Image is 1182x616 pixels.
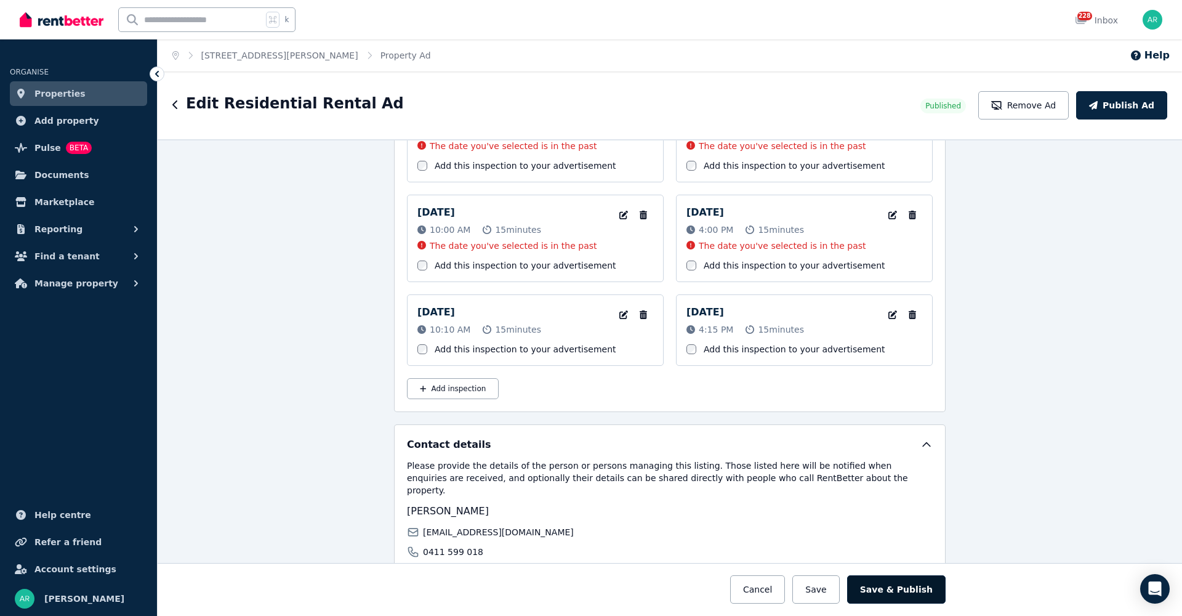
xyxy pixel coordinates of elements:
[1075,14,1118,26] div: Inbox
[380,51,431,60] a: Property Ad
[430,140,597,152] p: The date you've selected is in the past
[758,323,804,336] span: 15 minutes
[1140,574,1170,604] div: Open Intercom Messenger
[34,276,118,291] span: Manage property
[1077,12,1092,20] span: 228
[699,140,866,152] p: The date you've selected is in the past
[407,437,491,452] h5: Contact details
[730,575,785,604] button: Cancel
[430,323,470,336] span: 10:10 AM
[686,305,724,320] p: [DATE]
[66,142,92,154] span: BETA
[34,508,91,522] span: Help centre
[435,160,616,172] label: Add this inspection to your advertisement
[758,224,804,236] span: 15 minutes
[34,140,61,155] span: Pulse
[978,91,1069,120] button: Remove Ad
[34,222,82,237] span: Reporting
[1130,48,1170,63] button: Help
[1143,10,1162,30] img: Alejandra Reyes
[423,546,483,558] span: 0411 599 018
[495,323,541,336] span: 15 minutes
[407,505,489,517] span: [PERSON_NAME]
[10,244,147,269] button: Find a tenant
[435,259,616,272] label: Add this inspection to your advertisement
[34,535,102,549] span: Refer a friend
[430,240,597,252] p: The date you've selected is in the past
[20,10,103,29] img: RentBetter
[1076,91,1167,120] button: Publish Ad
[430,224,470,236] span: 10:00 AM
[699,240,866,252] p: The date you've selected is in the past
[44,591,124,606] span: [PERSON_NAME]
[34,86,86,101] span: Properties
[10,503,147,527] a: Help centre
[10,530,147,554] a: Refer a friend
[699,323,733,336] span: 4:15 PM
[417,205,455,220] p: [DATE]
[10,68,49,76] span: ORGANISE
[435,343,616,355] label: Add this inspection to your advertisement
[699,224,733,236] span: 4:00 PM
[15,589,34,609] img: Alejandra Reyes
[10,136,147,160] a: PulseBETA
[10,108,147,133] a: Add property
[10,217,147,241] button: Reporting
[417,305,455,320] p: [DATE]
[423,526,574,538] span: [EMAIL_ADDRESS][DOMAIN_NAME]
[10,81,147,106] a: Properties
[34,195,94,209] span: Marketplace
[34,562,116,577] span: Account settings
[34,168,89,182] span: Documents
[792,575,839,604] button: Save
[186,94,404,113] h1: Edit Residential Rental Ad
[704,160,885,172] label: Add this inspection to your advertisement
[34,249,100,264] span: Find a tenant
[704,343,885,355] label: Add this inspection to your advertisement
[10,557,147,582] a: Account settings
[10,271,147,296] button: Manage property
[495,224,541,236] span: 15 minutes
[10,163,147,187] a: Documents
[407,460,933,496] p: Please provide the details of the person or persons managing this listing. Those listed here will...
[10,190,147,214] a: Marketplace
[201,51,358,60] a: [STREET_ADDRESS][PERSON_NAME]
[407,378,499,399] button: Add inspection
[686,205,724,220] p: [DATE]
[925,101,961,111] span: Published
[34,113,99,128] span: Add property
[284,15,289,25] span: k
[158,39,446,71] nav: Breadcrumb
[847,575,946,604] button: Save & Publish
[704,259,885,272] label: Add this inspection to your advertisement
